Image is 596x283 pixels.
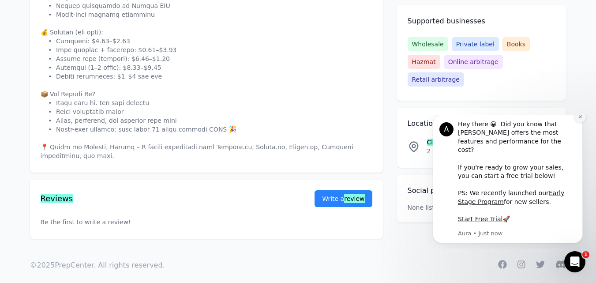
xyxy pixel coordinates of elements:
mark: review [344,194,364,203]
mark: Reviews [41,194,73,203]
p: None listed. [408,203,445,212]
b: 🚀 [83,101,90,108]
span: Books [502,37,530,51]
span: Private label [452,37,499,51]
h2: Social profiles [408,185,556,196]
div: Hey there 😀 Did you know that [PERSON_NAME] offers the most features and performance for the cost... [38,5,157,109]
p: Message from Aura, sent Just now [38,115,157,123]
span: Hazmat [408,55,440,69]
iframe: Intercom live chat [564,251,585,272]
a: Start Free Trial [38,101,83,108]
a: Write areview [315,190,372,207]
span: Online arbitrage [444,55,503,69]
p: Be the first to write a review! [41,200,372,244]
div: Message content [38,5,157,113]
span: Retail arbitrage [408,72,464,87]
iframe: Intercom notifications message [420,115,596,249]
p: © 2025 PrepCenter. All rights reserved. [30,260,165,271]
span: Wholesale [408,37,448,51]
span: 1 [582,251,589,258]
h2: Locations [408,118,556,129]
h2: Supported businesses [408,16,556,26]
div: Profile image for Aura [20,8,34,22]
